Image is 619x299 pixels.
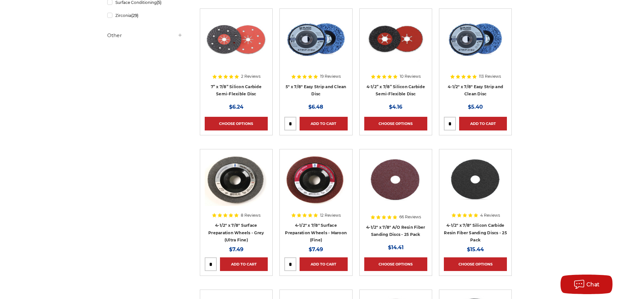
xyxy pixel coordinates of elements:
[364,117,427,130] a: Choose Options
[205,154,268,237] a: Gray Surface Prep Disc
[284,13,347,65] img: blue clean and strip disc
[284,13,347,97] a: blue clean and strip disc
[364,154,427,206] img: 4.5 inch resin fiber disc
[131,13,138,18] span: (29)
[444,154,507,206] img: 4.5 Inch Silicon Carbide Resin Fiber Discs
[205,154,268,206] img: Gray Surface Prep Disc
[587,281,600,288] span: Chat
[468,104,483,110] span: $5.40
[284,154,347,206] img: Maroon Surface Prep Disc
[107,32,183,39] h5: Other
[205,117,268,130] a: Choose Options
[309,246,323,252] span: $7.49
[107,10,183,21] a: Zirconia
[300,257,347,271] a: Add to Cart
[205,13,268,97] a: 7" x 7/8" Silicon Carbide Semi Flex Disc
[467,246,484,252] span: $15.44
[444,13,507,65] img: 4-1/2" x 7/8" Easy Strip and Clean Disc
[364,13,427,65] img: 4.5" x 7/8" Silicon Carbide Semi Flex Disc
[364,154,427,237] a: 4.5 inch resin fiber disc
[561,275,613,294] button: Chat
[300,117,347,130] a: Add to Cart
[444,13,507,97] a: 4-1/2" x 7/8" Easy Strip and Clean Disc
[284,154,347,237] a: Maroon Surface Prep Disc
[389,104,402,110] span: $4.16
[364,257,427,271] a: Choose Options
[308,104,323,110] span: $6.48
[205,13,268,65] img: 7" x 7/8" Silicon Carbide Semi Flex Disc
[459,117,507,130] a: Add to Cart
[444,257,507,271] a: Choose Options
[229,246,243,252] span: $7.49
[229,104,243,110] span: $6.24
[388,244,404,251] span: $14.41
[364,13,427,97] a: 4.5" x 7/8" Silicon Carbide Semi Flex Disc
[444,154,507,237] a: 4.5 Inch Silicon Carbide Resin Fiber Discs
[220,257,268,271] a: Add to Cart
